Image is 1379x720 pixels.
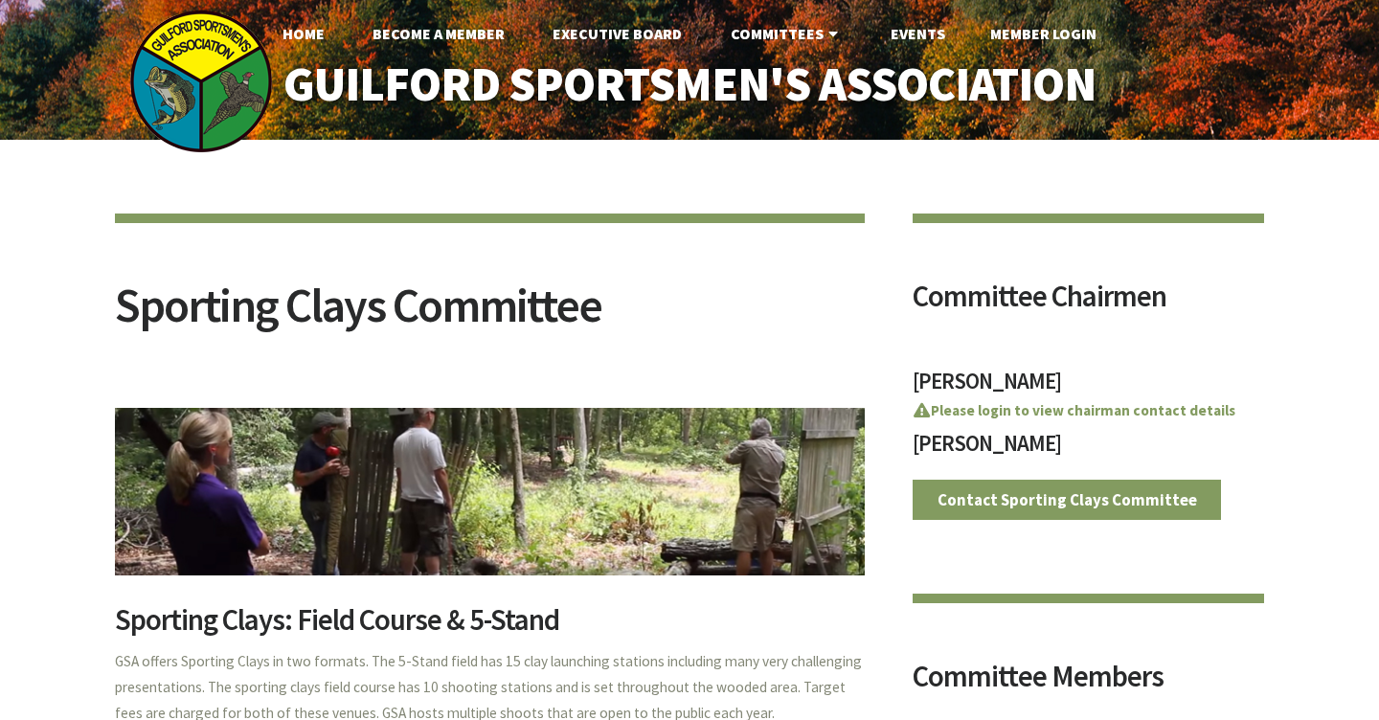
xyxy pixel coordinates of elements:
[975,14,1112,53] a: Member Login
[243,44,1137,125] a: Guilford Sportsmen's Association
[715,14,858,53] a: Committees
[115,605,865,649] h2: Sporting Clays: Field Course & 5-Stand
[129,10,273,153] img: logo_sm.png
[913,401,1235,419] a: Please login to view chairman contact details
[357,14,520,53] a: Become A Member
[537,14,697,53] a: Executive Board
[913,370,1264,403] h3: [PERSON_NAME]
[913,432,1264,465] h3: [PERSON_NAME]
[913,281,1264,326] h2: Committee Chairmen
[913,480,1221,520] a: Contact Sporting Clays Committee
[913,662,1264,706] h2: Committee Members
[267,14,340,53] a: Home
[875,14,961,53] a: Events
[115,281,865,353] h2: Sporting Clays Committee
